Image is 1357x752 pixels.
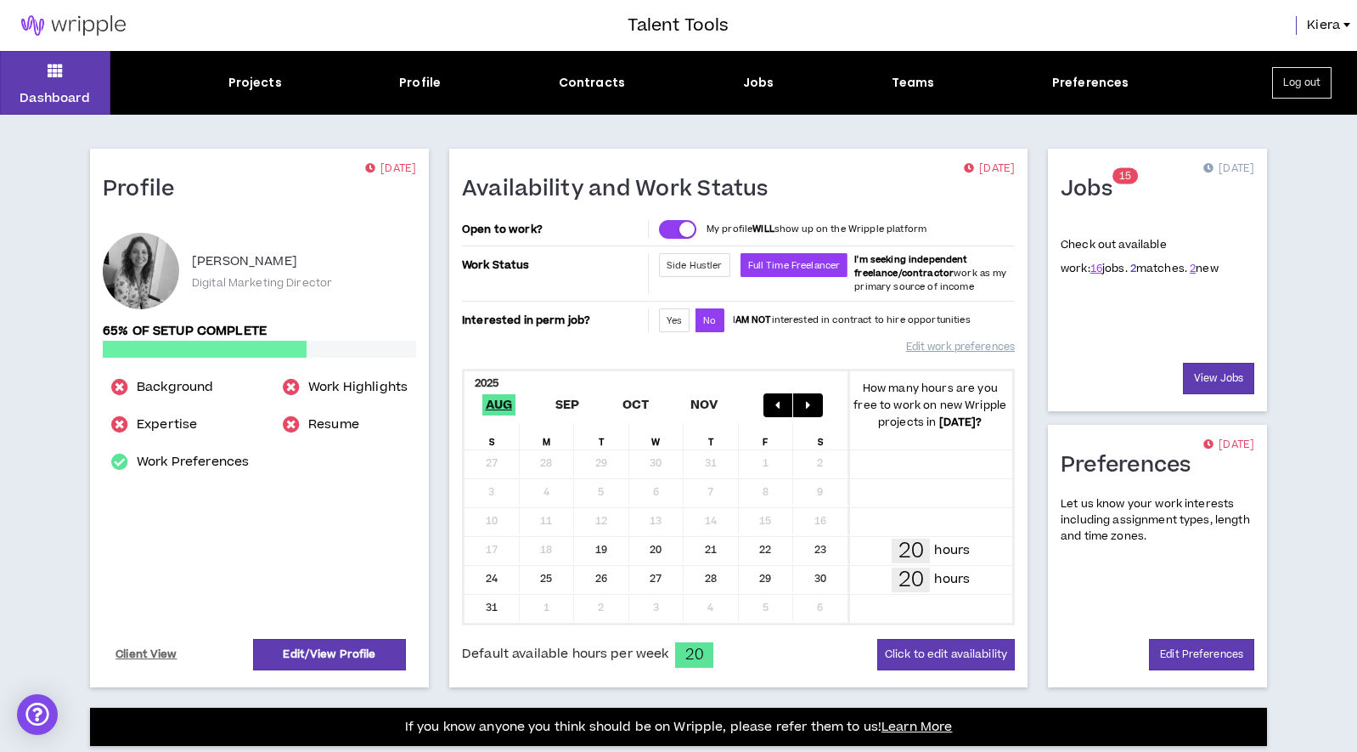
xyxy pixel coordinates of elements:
p: [PERSON_NAME] [192,252,297,272]
a: View Jobs [1183,363,1254,394]
a: Edit Preferences [1149,639,1254,670]
p: [DATE] [1203,161,1254,178]
div: W [629,424,684,450]
span: Nov [687,394,722,416]
span: No [703,314,716,327]
h1: Jobs [1061,176,1125,203]
a: Edit work preferences [906,332,1015,362]
p: Let us know your work interests including assignment types, length and time zones. [1061,496,1254,546]
a: Work Preferences [137,452,249,472]
a: 16 [1090,261,1102,276]
button: Click to edit availability [877,639,1015,670]
div: F [739,424,794,450]
h1: Availability and Work Status [462,176,781,203]
div: T [684,424,739,450]
h1: Profile [103,176,188,203]
div: Profile [399,74,441,92]
p: My profile show up on the Wripple platform [707,223,926,236]
h1: Preferences [1061,452,1204,479]
span: Side Hustler [667,259,723,272]
p: [DATE] [365,161,416,178]
a: Work Highlights [308,377,408,398]
p: Open to work? [462,223,645,236]
a: 2 [1130,261,1136,276]
h3: Talent Tools [628,13,729,38]
b: I'm seeking independent freelance/contractor [854,253,967,280]
sup: 15 [1112,168,1138,184]
div: Teams [892,74,935,92]
button: Log out [1272,67,1332,99]
a: Resume [308,415,359,435]
span: Yes [667,314,682,327]
span: matches. [1130,261,1187,276]
div: M [520,424,575,450]
p: [DATE] [964,161,1015,178]
a: Edit/View Profile [253,639,406,670]
div: Projects [228,74,282,92]
a: Background [137,377,213,398]
span: work as my primary source of income [854,253,1006,293]
a: Learn More [881,718,952,736]
b: [DATE] ? [939,415,983,430]
p: Work Status [462,253,645,277]
div: T [574,424,629,450]
p: hours [934,570,970,589]
p: hours [934,541,970,560]
a: 2 [1190,261,1196,276]
div: S [465,424,520,450]
span: Sep [552,394,583,416]
p: [DATE] [1203,437,1254,454]
a: Expertise [137,415,197,435]
p: I interested in contract to hire opportunities [733,314,971,327]
div: S [793,424,848,450]
span: 1 [1119,169,1125,184]
div: Kiera W. [103,233,179,309]
div: Contracts [559,74,625,92]
p: If you know anyone you think should be on Wripple, please refer them to us! [405,717,953,738]
p: How many hours are you free to work on new Wripple projects in [848,380,1013,431]
div: Jobs [743,74,774,92]
strong: AM NOT [735,314,772,326]
span: 5 [1125,169,1131,184]
span: Oct [619,394,653,416]
span: new [1190,261,1219,276]
p: Digital Marketing Director [192,275,332,291]
p: Check out available work: [1061,237,1219,276]
span: Kiera [1307,16,1340,35]
p: Dashboard [20,89,90,107]
span: jobs. [1090,261,1128,276]
b: 2025 [475,376,499,391]
span: Default available hours per week [462,645,668,664]
a: Client View [113,640,180,670]
strong: WILL [752,223,774,235]
span: Aug [482,394,516,416]
div: Open Intercom Messenger [17,694,58,735]
div: Preferences [1052,74,1129,92]
p: 65% of setup complete [103,322,416,341]
p: Interested in perm job? [462,308,645,332]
